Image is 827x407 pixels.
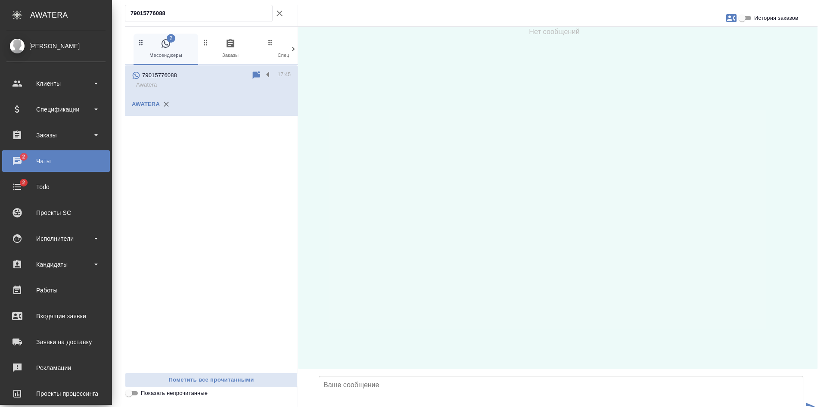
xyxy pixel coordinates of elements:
div: Чаты [6,155,106,168]
p: 17:45 [277,70,291,79]
span: Показать непрочитанные [141,389,208,398]
div: Работы [6,284,106,297]
span: Нет сообщений [529,27,580,37]
div: Заявки на доставку [6,336,106,348]
span: История заказов [754,14,798,22]
a: Проекты SC [2,202,110,224]
div: Проекты процессинга [6,387,106,400]
div: Клиенты [6,77,106,90]
div: Заказы [6,129,106,142]
p: 79015776088 [142,71,177,80]
span: Заказы [202,38,259,59]
div: Пометить непрочитанным [251,70,261,81]
a: Проекты процессинга [2,383,110,404]
a: Работы [2,280,110,301]
div: Проекты SC [6,206,106,219]
span: 2 [17,178,30,187]
div: [PERSON_NAME] [6,41,106,51]
a: 2Todo [2,176,110,198]
input: Поиск [131,7,272,19]
div: Рекламации [6,361,106,374]
button: Удалить привязку [160,98,173,111]
div: Кандидаты [6,258,106,271]
span: Пометить все прочитанными [130,375,293,385]
span: Мессенджеры [137,38,195,59]
a: 2Чаты [2,150,110,172]
button: Пометить все прочитанными [125,373,298,388]
div: Todo [6,180,106,193]
span: 2 [167,34,175,43]
a: Заявки на доставку [2,331,110,353]
p: Awatera [136,81,291,89]
div: Исполнители [6,232,106,245]
a: Рекламации [2,357,110,379]
span: 2 [17,152,30,161]
div: Входящие заявки [6,310,106,323]
a: AWATERA [132,101,160,107]
div: Спецификации [6,103,106,116]
button: Заявки [721,8,742,28]
div: AWATERA [30,6,112,24]
a: Входящие заявки [2,305,110,327]
span: Спецификации [266,38,324,59]
div: 7901577608817:45AwateraAWATERA [125,65,298,116]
